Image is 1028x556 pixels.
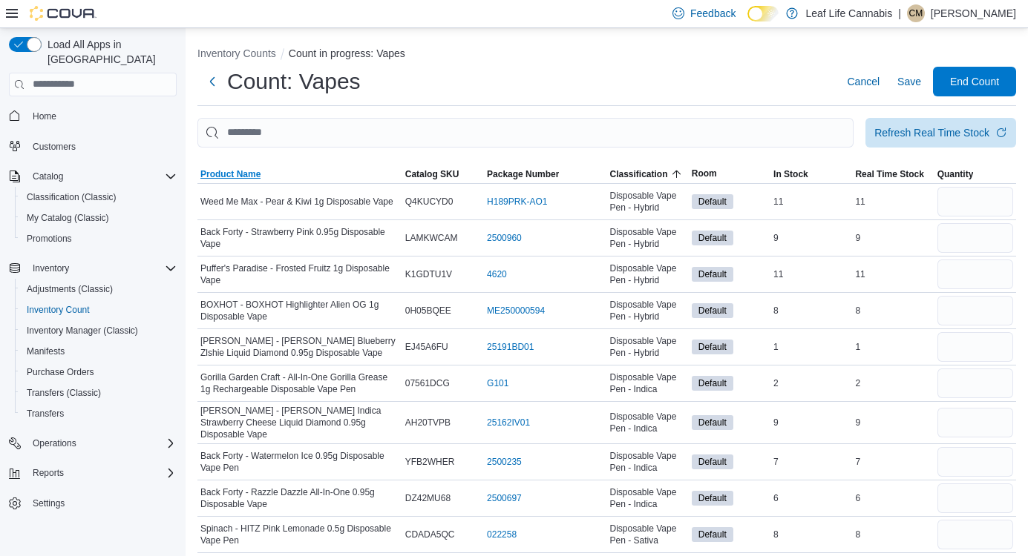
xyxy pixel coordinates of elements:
span: Disposable Vape Pen - Indica [609,371,685,395]
span: Manifests [21,342,177,360]
button: Catalog [3,166,183,187]
button: Operations [27,434,82,452]
button: Adjustments (Classic) [15,279,183,299]
div: 7 [852,453,934,471]
a: Manifests [21,342,71,360]
span: Inventory Manager (Classic) [21,322,177,340]
span: Home [27,107,177,125]
button: Purchase Orders [15,362,183,383]
span: Disposable Vape Pen - Hybrid [609,262,685,286]
span: [PERSON_NAME] - [PERSON_NAME] Blueberry Zlshie Liquid Diamond 0.95g Disposable Vape [200,335,399,359]
span: Customers [27,137,177,156]
span: Classification (Classic) [27,191,117,203]
button: Refresh Real Time Stock [865,118,1016,148]
span: Transfers (Classic) [27,387,101,399]
div: 11 [852,265,934,283]
div: 6 [852,489,934,507]
a: ME250000594 [487,305,545,317]
div: 11 [770,265,852,283]
button: Inventory [3,258,183,279]
div: 1 [770,338,852,356]
input: This is a search bar. After typing your query, hit enter to filter the results lower in the page. [197,118,854,148]
a: Classification (Classic) [21,188,122,206]
a: Adjustments (Classic) [21,280,119,298]
button: Reports [3,463,183,483]
div: 2 [852,374,934,392]
span: Reports [27,464,177,482]
span: Q4KUCYD0 [405,196,454,208]
span: Default [692,340,733,354]
a: 2500697 [487,492,522,504]
span: Transfers [27,408,64,420]
span: My Catalog (Classic) [21,209,177,227]
span: Default [698,304,727,317]
div: 7 [770,453,852,471]
span: Operations [33,437,76,449]
div: Colin MacKinnon [907,4,925,22]
span: Product Name [200,168,261,180]
button: Next [197,67,227,96]
span: Purchase Orders [27,366,94,378]
div: 11 [770,193,852,211]
span: Operations [27,434,177,452]
div: 9 [770,414,852,431]
a: My Catalog (Classic) [21,209,115,227]
span: [PERSON_NAME] - [PERSON_NAME] Indica Strawberry Cheese Liquid Diamond 0.95g Disposable Vape [200,405,399,440]
span: Default [698,340,727,354]
a: Inventory Manager (Classic) [21,322,144,340]
a: Promotions [21,230,78,248]
button: Classification [606,165,688,183]
button: Settings [3,492,183,514]
span: DZ42MU68 [405,492,451,504]
div: 9 [852,414,934,431]
button: My Catalog (Classic) [15,208,183,228]
span: Catalog [27,168,177,185]
span: Default [698,377,727,390]
span: Default [692,415,733,430]
a: G101 [487,377,508,389]
span: Default [698,416,727,429]
nav: An example of EuiBreadcrumbs [197,46,1016,64]
span: CM [909,4,923,22]
span: Back Forty - Strawberry Pink 0.95g Disposable Vape [200,226,399,250]
span: Promotions [21,230,177,248]
button: Transfers (Classic) [15,383,183,403]
span: EJ45A6FU [405,341,448,353]
span: Disposable Vape Pen - Indica [609,411,685,434]
span: YFB2WHER [405,456,455,468]
span: Disposable Vape Pen - Hybrid [609,190,685,214]
span: Default [692,231,733,245]
button: Inventory Counts [197,47,276,59]
span: Default [692,303,733,318]
span: Spinach - HITZ Pink Lemonade 0.5g Disposable Vape Pen [200,523,399,546]
span: Disposable Vape Pen - Hybrid [609,226,685,250]
span: Settings [33,497,65,509]
span: Classification [609,168,667,180]
span: Customers [33,141,76,153]
div: 1 [852,338,934,356]
span: Default [698,195,727,208]
span: Disposable Vape Pen - Hybrid [609,299,685,322]
a: Transfers (Classic) [21,384,107,402]
div: Refresh Real Time Stock [874,125,989,140]
span: Default [692,491,733,506]
span: Home [33,110,56,122]
span: LAMKWCAM [405,232,458,244]
a: 2500960 [487,232,522,244]
span: Room [692,168,717,179]
span: Quantity [937,168,974,180]
button: Inventory Manager (Classic) [15,320,183,341]
a: Settings [27,494,71,512]
button: Inventory Count [15,299,183,320]
a: 25162IV01 [487,417,530,428]
a: 25191BD01 [487,341,534,353]
button: Transfers [15,403,183,424]
div: 11 [852,193,934,211]
span: Disposable Vape Pen - Sativa [609,523,685,546]
span: Back Forty - Razzle Dazzle All-In-One 0.95g Disposable Vape [200,486,399,510]
button: Catalog SKU [402,165,484,183]
span: Purchase Orders [21,363,177,381]
span: Default [692,267,733,282]
p: | [898,4,901,22]
button: Operations [3,433,183,454]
